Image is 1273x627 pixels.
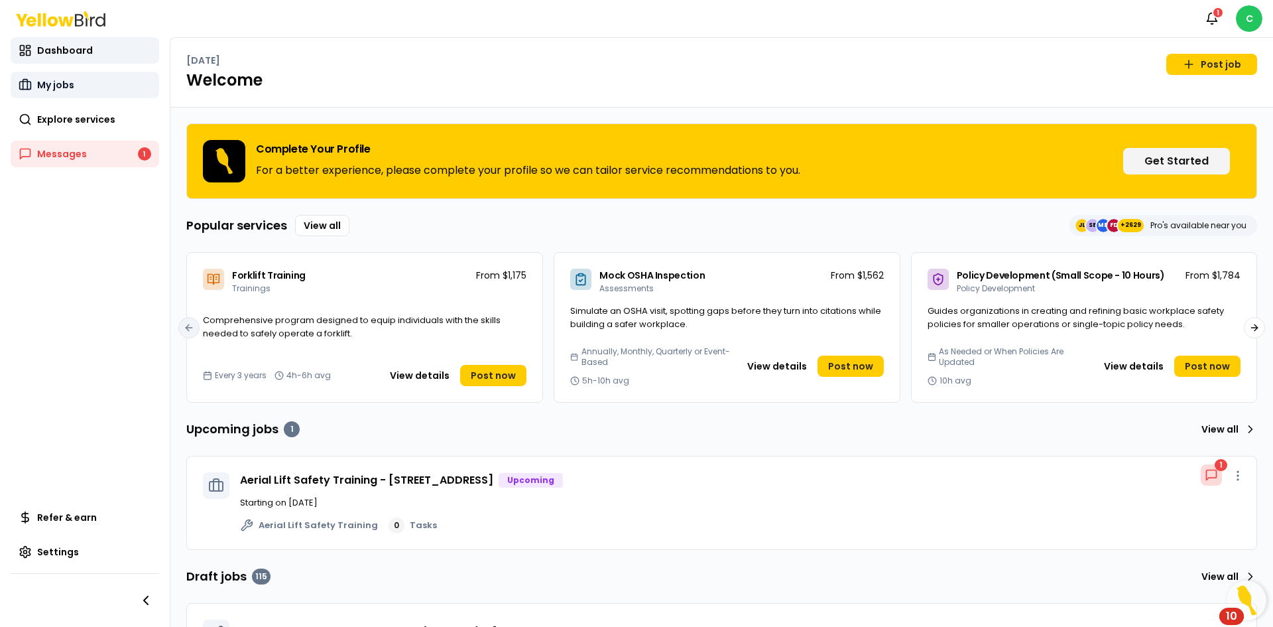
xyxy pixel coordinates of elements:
div: 0 [389,518,404,533]
span: Dashboard [37,44,93,57]
span: Explore services [37,113,115,126]
span: Messages [37,147,87,161]
a: Dashboard [11,37,159,64]
a: Refer & earn [11,504,159,531]
h1: Welcome [186,70,1257,91]
p: Pro's available near you [1150,220,1246,231]
a: Post now [1174,356,1241,377]
span: +2629 [1121,219,1141,232]
a: Post job [1166,54,1257,75]
a: Aerial Lift Safety Training - [STREET_ADDRESS] [240,472,493,488]
span: SB [1086,219,1099,232]
span: Post now [471,369,516,382]
div: 1 [284,421,300,437]
a: View all [1196,566,1257,587]
p: For a better experience, please complete your profile so we can tailor service recommendations to... [256,163,800,178]
span: JL [1075,219,1089,232]
div: 1 [1215,459,1227,471]
span: Post now [1185,360,1230,373]
span: Policy Development [957,283,1035,294]
a: Post now [818,356,884,377]
span: Guides organizations in creating and refining basic workplace safety policies for smaller operati... [928,305,1224,330]
button: View details [739,356,815,377]
span: Refer & earn [37,511,97,524]
div: Upcoming [499,473,563,488]
span: Annually, Monthly, Quarterly or Event-Based [581,346,734,368]
a: Settings [11,539,159,565]
a: Messages1 [11,141,159,167]
a: View all [1196,419,1257,440]
h3: Complete Your Profile [256,144,800,155]
button: View details [382,365,457,386]
span: Comprehensive program designed to equip individuals with the skills needed to safely operate a fo... [203,314,501,340]
button: Open Resource Center, 10 new notifications [1227,581,1266,620]
p: From $1,562 [831,269,884,282]
span: C [1236,5,1262,32]
span: Simulate an OSHA visit, spotting gaps before they turn into citations while building a safer work... [570,305,881,330]
span: Policy Development (Small Scope - 10 Hours) [957,269,1165,282]
div: 1 [1212,7,1224,19]
h3: Popular services [186,216,287,235]
span: Settings [37,545,79,559]
span: 5h-10h avg [582,376,629,386]
span: Every 3 years [215,370,267,381]
a: 0Tasks [389,518,437,533]
span: Post now [828,360,873,373]
a: Explore services [11,106,159,133]
button: 1 [1199,5,1225,32]
span: Forklift Training [232,269,306,282]
div: Complete Your ProfileFor a better experience, please complete your profile so we can tailor servi... [186,123,1257,199]
div: 1 [138,147,151,161]
p: From $1,784 [1185,269,1241,282]
span: FD [1107,219,1121,232]
span: 10h avg [940,376,971,386]
a: View all [295,215,349,236]
button: Get Started [1123,148,1230,174]
span: Aerial Lift Safety Training [259,519,378,532]
h3: Upcoming jobs [186,420,300,439]
a: My jobs [11,72,159,98]
span: Assessments [599,283,654,294]
span: Trainings [232,283,271,294]
p: [DATE] [186,54,220,67]
span: MB [1097,219,1110,232]
a: Post now [460,365,526,386]
span: My jobs [37,78,74,92]
span: Mock OSHA Inspection [599,269,705,282]
button: View details [1096,356,1172,377]
h3: Draft jobs [186,567,271,586]
span: 4h-6h avg [286,370,331,381]
p: Starting on [DATE] [240,496,1241,510]
p: From $1,175 [476,269,526,282]
div: 115 [252,569,271,585]
span: As Needed or When Policies Are Updated [939,346,1091,368]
